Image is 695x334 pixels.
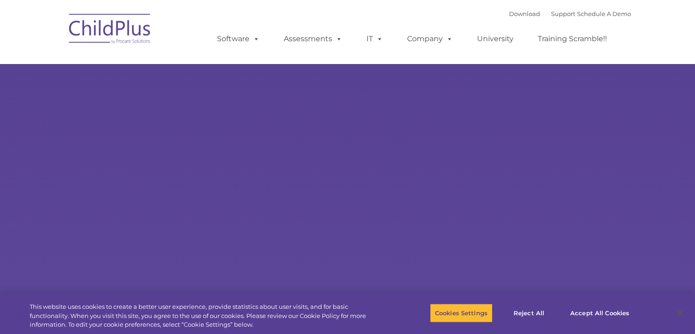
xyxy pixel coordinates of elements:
button: Cookies Settings [430,303,493,323]
a: Download [509,10,540,17]
button: Reject All [500,303,557,323]
div: This website uses cookies to create a better user experience, provide statistics about user visit... [30,302,382,329]
button: Accept All Cookies [565,303,634,323]
font: | [509,10,631,17]
a: University [468,30,523,48]
a: Software [208,30,269,48]
button: Close [670,303,690,323]
a: Company [398,30,462,48]
a: IT [357,30,392,48]
a: Training Scramble!! [529,30,616,48]
img: ChildPlus by Procare Solutions [64,7,156,53]
a: Assessments [275,30,351,48]
a: Support [551,10,575,17]
a: Schedule A Demo [577,10,631,17]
